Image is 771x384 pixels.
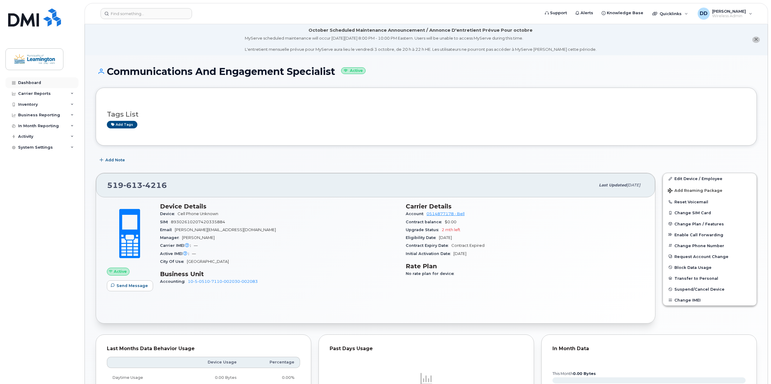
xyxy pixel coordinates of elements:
button: Enable Call Forwarding [663,229,757,240]
button: Add Roaming Package [663,184,757,196]
span: Send Message [117,283,148,289]
span: Upgrade Status [406,227,442,232]
text: this month [552,371,596,376]
span: [DATE] [453,251,466,256]
button: Change Phone Number [663,240,757,251]
span: Initial Activation Date [406,251,453,256]
span: — [194,243,198,248]
h3: Carrier Details [406,203,644,210]
a: Add tags [107,121,137,128]
button: close notification [752,37,760,43]
span: Contract balance [406,220,445,224]
span: Manager [160,235,182,240]
a: 0514877178 - Bell [427,211,465,216]
button: Reset Voicemail [663,196,757,207]
span: Cell Phone Unknown [178,211,218,216]
button: Suspend/Cancel Device [663,284,757,295]
span: Active IMEI [160,251,192,256]
span: — [192,251,196,256]
button: Request Account Change [663,251,757,262]
button: Add Note [96,155,130,166]
span: Suspend/Cancel Device [674,287,725,292]
h3: Device Details [160,203,398,210]
span: $0.00 [445,220,456,224]
span: No rate plan for device [406,271,457,276]
span: [DATE] [439,235,452,240]
h3: Business Unit [160,270,398,278]
span: 613 [123,181,142,190]
button: Send Message [107,280,153,291]
span: Carrier IMEI [160,243,194,248]
button: Change IMEI [663,295,757,305]
span: [GEOGRAPHIC_DATA] [187,259,229,264]
div: MyServe scheduled maintenance will occur [DATE][DATE] 8:00 PM - 10:00 PM Eastern. Users will be u... [245,35,597,52]
th: Device Usage [178,357,242,368]
button: Transfer to Personal [663,273,757,284]
span: [PERSON_NAME] [182,235,215,240]
a: Edit Device / Employee [663,173,757,184]
span: SIM [160,220,171,224]
span: [PERSON_NAME][EMAIL_ADDRESS][DOMAIN_NAME] [175,227,276,232]
span: 89302610207420335884 [171,220,225,224]
span: City Of Use [160,259,187,264]
div: October Scheduled Maintenance Announcement / Annonce D'entretient Prévue Pour octobre [309,27,533,34]
h3: Rate Plan [406,263,644,270]
div: Past Days Usage [330,346,523,352]
div: Last Months Data Behavior Usage [107,346,300,352]
span: Eligibility Date [406,235,439,240]
span: Enable Call Forwarding [674,232,723,237]
span: 519 [107,181,167,190]
span: Contract Expired [451,243,485,248]
button: Change SIM Card [663,207,757,218]
tspan: 0.00 Bytes [573,371,596,376]
span: Accounting [160,279,188,284]
span: Email [160,227,175,232]
span: [DATE] [627,183,640,187]
button: Change Plan / Features [663,218,757,229]
span: 4216 [142,181,167,190]
h3: Tags List [107,111,746,118]
span: Contract Expiry Date [406,243,451,248]
a: 10-5-0510-7110-002030-002083 [188,279,258,284]
span: Device [160,211,178,216]
h1: Communications And Engagement Specialist [96,66,757,77]
th: Percentage [242,357,300,368]
span: Active [114,269,127,274]
span: Account [406,211,427,216]
span: Change Plan / Features [674,221,724,226]
span: Add Roaming Package [668,188,722,194]
span: 2 mth left [442,227,460,232]
small: Active [341,67,366,74]
button: Block Data Usage [663,262,757,273]
span: Last updated [599,183,627,187]
span: Add Note [105,157,125,163]
div: In Month Data [552,346,746,352]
